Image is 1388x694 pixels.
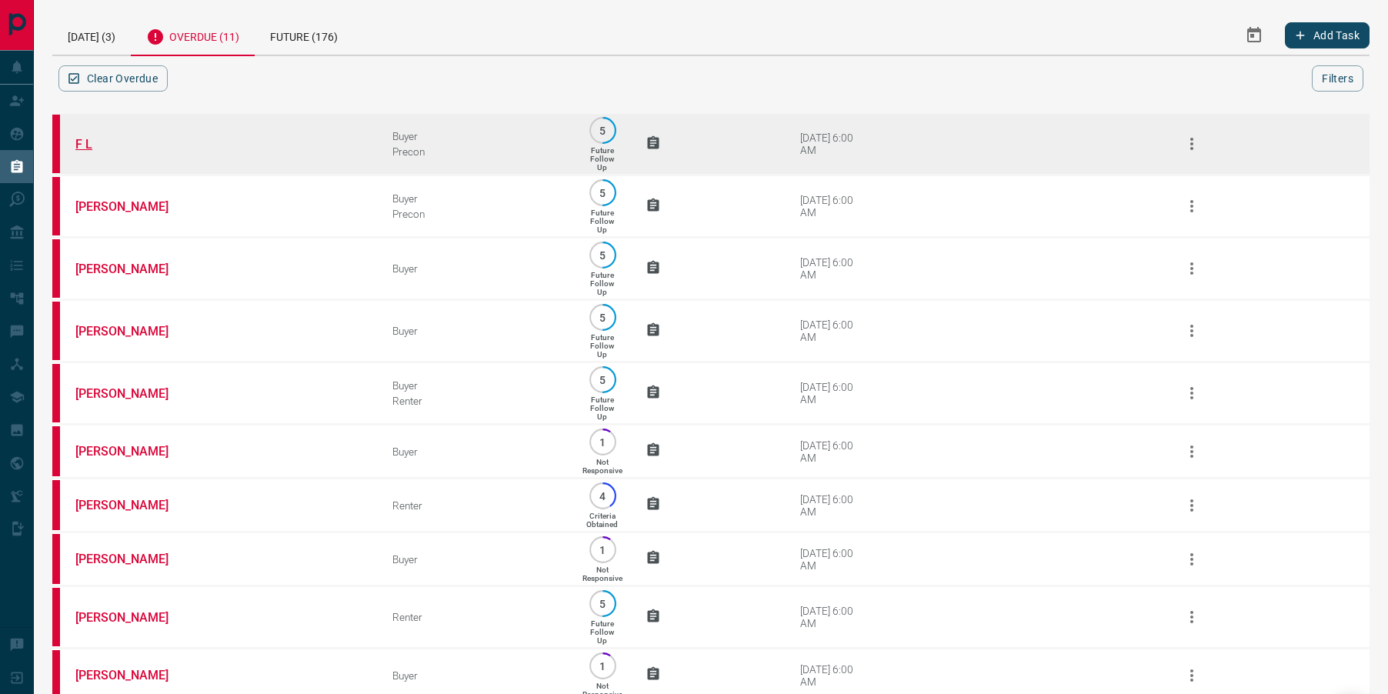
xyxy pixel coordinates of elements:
[590,619,614,645] p: Future Follow Up
[75,199,191,214] a: [PERSON_NAME]
[75,552,191,566] a: [PERSON_NAME]
[75,262,191,276] a: [PERSON_NAME]
[586,512,618,529] p: Criteria Obtained
[1312,65,1363,92] button: Filters
[597,598,609,609] p: 5
[52,15,131,55] div: [DATE] (3)
[590,333,614,359] p: Future Follow Up
[597,374,609,385] p: 5
[392,145,559,158] div: Precon
[800,605,866,629] div: [DATE] 6:00 AM
[58,65,168,92] button: Clear Overdue
[52,364,60,422] div: property.ca
[392,379,559,392] div: Buyer
[800,381,866,405] div: [DATE] 6:00 AM
[597,544,609,556] p: 1
[597,125,609,136] p: 5
[597,660,609,672] p: 1
[75,610,191,625] a: [PERSON_NAME]
[75,324,191,339] a: [PERSON_NAME]
[52,239,60,298] div: property.ca
[392,669,559,682] div: Buyer
[392,262,559,275] div: Buyer
[75,386,191,401] a: [PERSON_NAME]
[800,256,866,281] div: [DATE] 6:00 AM
[800,493,866,518] div: [DATE] 6:00 AM
[52,588,60,646] div: property.ca
[800,547,866,572] div: [DATE] 6:00 AM
[52,115,60,173] div: property.ca
[590,146,614,172] p: Future Follow Up
[75,668,191,682] a: [PERSON_NAME]
[392,445,559,458] div: Buyer
[52,480,60,530] div: property.ca
[590,271,614,296] p: Future Follow Up
[1236,17,1273,54] button: Select Date Range
[392,499,559,512] div: Renter
[597,312,609,323] p: 5
[392,395,559,407] div: Renter
[75,498,191,512] a: [PERSON_NAME]
[392,611,559,623] div: Renter
[75,444,191,459] a: [PERSON_NAME]
[392,208,559,220] div: Precon
[582,566,622,582] p: Not Responsive
[590,395,614,421] p: Future Follow Up
[1285,22,1370,48] button: Add Task
[392,130,559,142] div: Buyer
[392,192,559,205] div: Buyer
[597,436,609,448] p: 1
[131,15,255,56] div: Overdue (11)
[800,439,866,464] div: [DATE] 6:00 AM
[800,663,866,688] div: [DATE] 6:00 AM
[597,187,609,199] p: 5
[590,209,614,234] p: Future Follow Up
[52,302,60,360] div: property.ca
[800,194,866,219] div: [DATE] 6:00 AM
[597,249,609,261] p: 5
[800,132,866,156] div: [DATE] 6:00 AM
[75,137,191,152] a: F L
[800,319,866,343] div: [DATE] 6:00 AM
[597,490,609,502] p: 4
[52,426,60,476] div: property.ca
[392,553,559,566] div: Buyer
[582,458,622,475] p: Not Responsive
[52,177,60,235] div: property.ca
[52,534,60,584] div: property.ca
[392,325,559,337] div: Buyer
[255,15,353,55] div: Future (176)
